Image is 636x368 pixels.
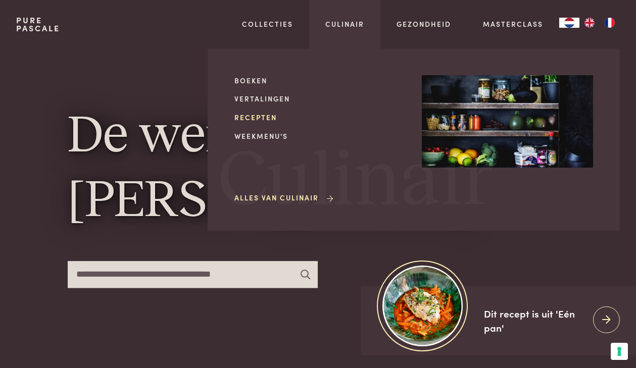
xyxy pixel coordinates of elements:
[234,192,335,203] a: Alles van Culinair
[382,266,463,346] img: https://admin.purepascale.com/wp-content/uploads/2025/08/home_recept_link.jpg
[559,18,579,28] a: NL
[611,343,628,360] button: Uw voorkeuren voor toestemming voor trackingtechnologieën
[234,75,406,86] a: Boeken
[234,112,406,123] a: Recepten
[422,75,593,168] img: Culinair
[397,19,451,29] a: Gezondheid
[600,18,620,28] a: FR
[325,19,364,29] a: Culinair
[234,93,406,104] a: Vertalingen
[484,306,585,335] div: Dit recept is uit 'Eén pan'
[559,18,620,28] aside: Language selected: Nederlands
[242,19,293,29] a: Collecties
[218,143,493,220] span: Culinair
[579,18,620,28] ul: Language list
[579,18,600,28] a: EN
[234,131,406,141] a: Weekmenu's
[559,18,579,28] div: Language
[68,106,568,234] h1: De wereld van [PERSON_NAME]
[483,19,543,29] a: Masterclass
[16,16,60,32] a: PurePascale
[361,286,636,355] a: https://admin.purepascale.com/wp-content/uploads/2025/08/home_recept_link.jpg Dit recept is uit '...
